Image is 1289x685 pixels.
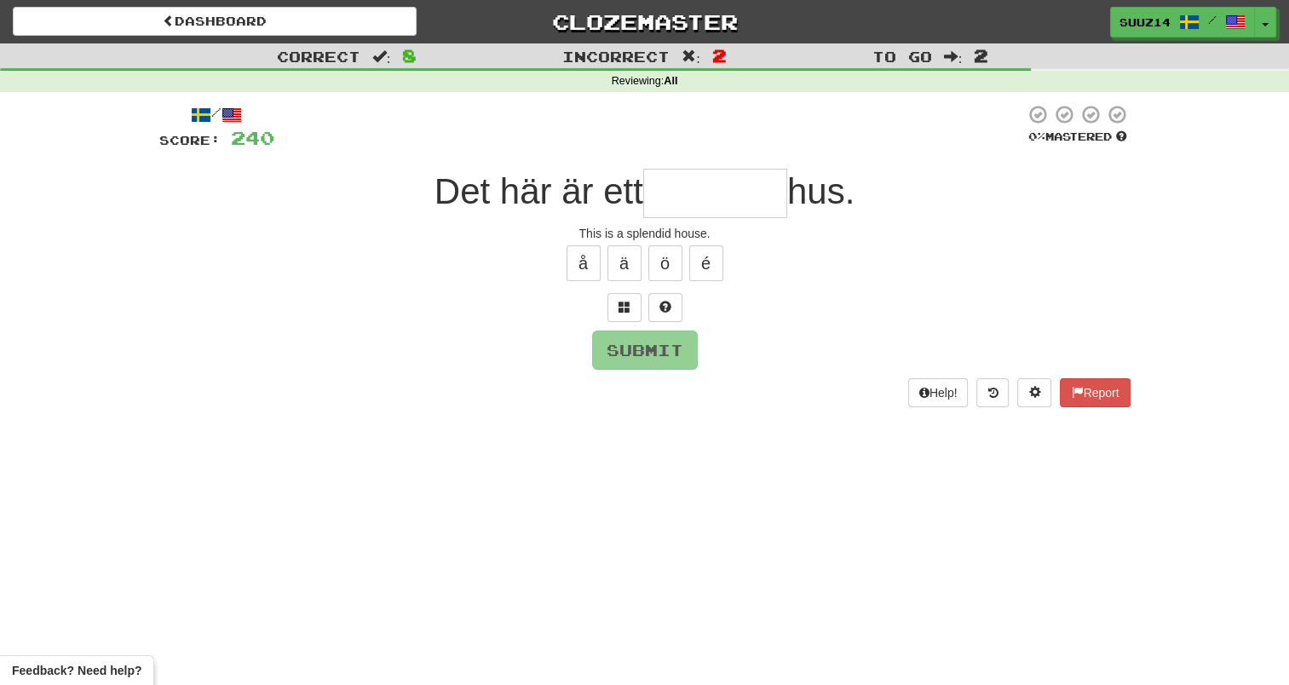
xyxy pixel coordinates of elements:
[1110,7,1255,37] a: Suuz14 /
[682,49,700,64] span: :
[277,48,360,65] span: Correct
[908,378,969,407] button: Help!
[872,48,932,65] span: To go
[787,171,855,211] span: hus.
[1119,14,1171,30] span: Suuz14
[159,225,1131,242] div: This is a splendid house.
[944,49,963,64] span: :
[607,293,642,322] button: Switch sentence to multiple choice alt+p
[13,7,417,36] a: Dashboard
[402,45,417,66] span: 8
[592,331,698,370] button: Submit
[689,245,723,281] button: é
[664,75,677,87] strong: All
[372,49,391,64] span: :
[1025,130,1131,145] div: Mastered
[1208,14,1217,26] span: /
[607,245,642,281] button: ä
[712,45,727,66] span: 2
[159,133,221,147] span: Score:
[562,48,670,65] span: Incorrect
[231,127,274,148] span: 240
[974,45,988,66] span: 2
[976,378,1009,407] button: Round history (alt+y)
[1060,378,1130,407] button: Report
[1028,130,1045,143] span: 0 %
[12,662,141,679] span: Open feedback widget
[648,293,682,322] button: Single letter hint - you only get 1 per sentence and score half the points! alt+h
[159,104,274,125] div: /
[648,245,682,281] button: ö
[567,245,601,281] button: å
[442,7,846,37] a: Clozemaster
[434,171,643,211] span: Det här är ett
